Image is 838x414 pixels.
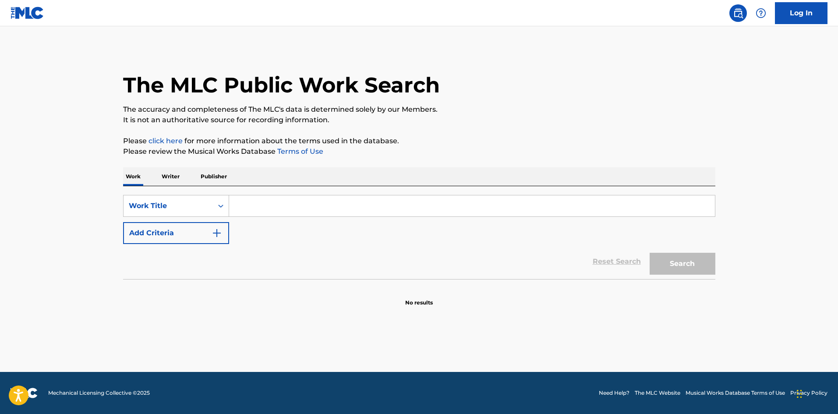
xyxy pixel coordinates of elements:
[48,389,150,397] span: Mechanical Licensing Collective © 2025
[123,115,715,125] p: It is not an authoritative source for recording information.
[212,228,222,238] img: 9d2ae6d4665cec9f34b9.svg
[794,372,838,414] iframe: Chat Widget
[790,389,827,397] a: Privacy Policy
[276,147,323,156] a: Terms of Use
[729,4,747,22] a: Public Search
[123,136,715,146] p: Please for more information about the terms used in the database.
[123,146,715,157] p: Please review the Musical Works Database
[797,381,802,407] div: Drag
[733,8,743,18] img: search
[123,104,715,115] p: The accuracy and completeness of The MLC's data is determined solely by our Members.
[599,389,629,397] a: Need Help?
[123,167,143,186] p: Work
[756,8,766,18] img: help
[159,167,182,186] p: Writer
[775,2,827,24] a: Log In
[149,137,183,145] a: click here
[405,288,433,307] p: No results
[198,167,230,186] p: Publisher
[686,389,785,397] a: Musical Works Database Terms of Use
[123,222,229,244] button: Add Criteria
[123,195,715,279] form: Search Form
[129,201,208,211] div: Work Title
[752,4,770,22] div: Help
[123,72,440,98] h1: The MLC Public Work Search
[11,7,44,19] img: MLC Logo
[635,389,680,397] a: The MLC Website
[11,388,38,398] img: logo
